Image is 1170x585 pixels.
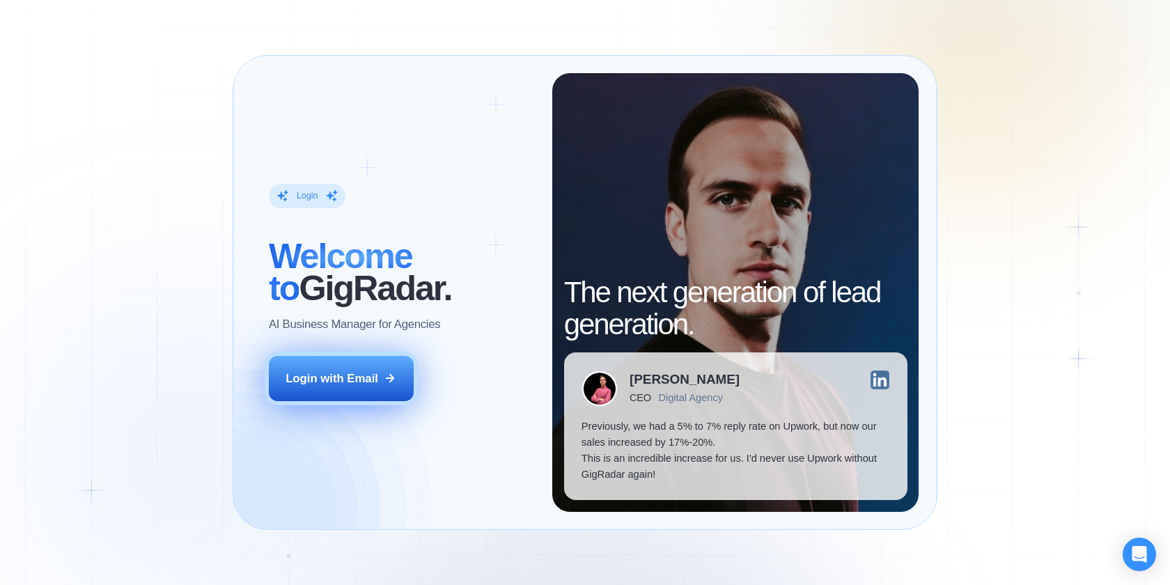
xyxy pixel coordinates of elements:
[297,190,318,202] div: Login
[564,276,907,341] h2: The next generation of lead generation.
[286,370,378,387] div: Login with Email
[269,240,535,304] h2: ‍ GigRadar.
[630,373,740,387] div: [PERSON_NAME]
[269,356,414,401] button: Login with Email
[1123,538,1156,571] div: Open Intercom Messenger
[630,392,651,404] div: CEO
[658,392,723,404] div: Digital Agency
[582,419,890,483] p: Previously, we had a 5% to 7% reply rate on Upwork, but now our sales increased by 17%-20%. This ...
[269,316,440,332] p: AI Business Manager for Agencies
[269,236,412,308] span: Welcome to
